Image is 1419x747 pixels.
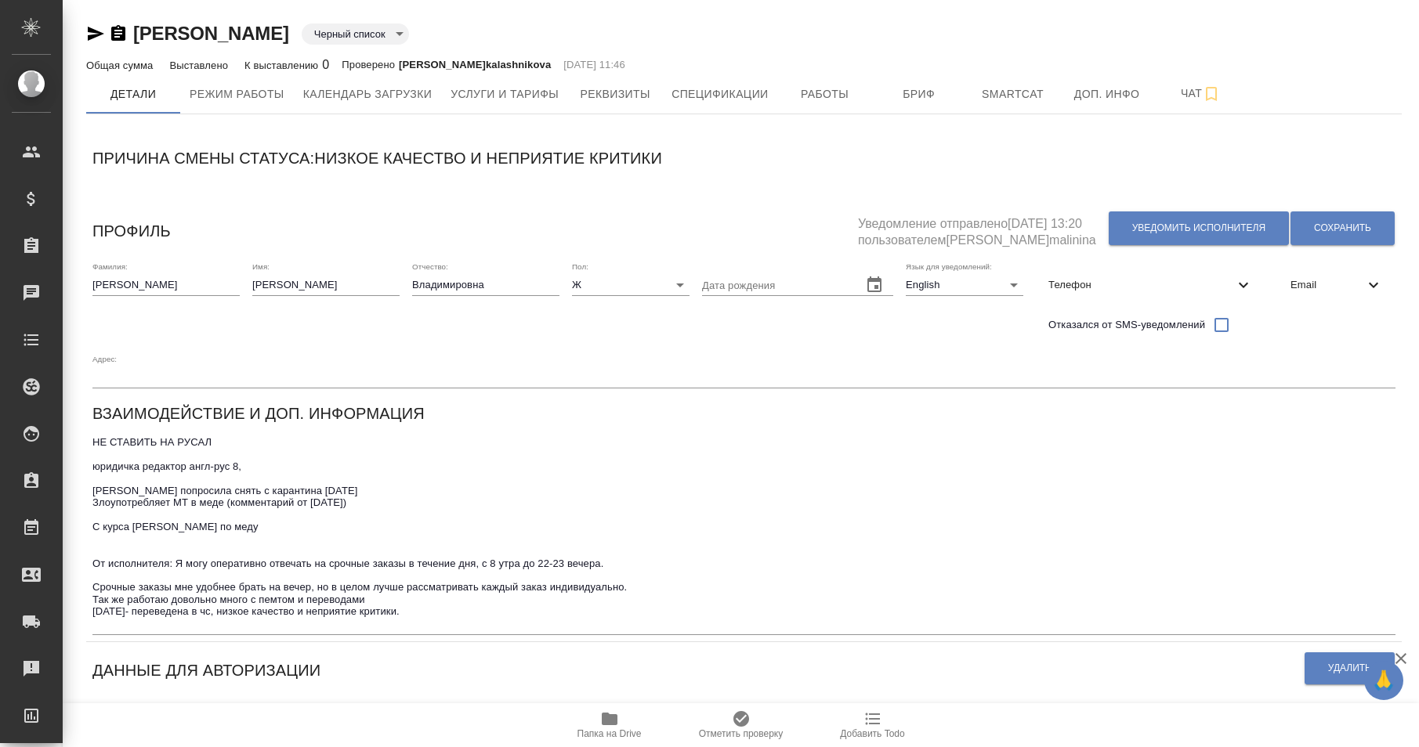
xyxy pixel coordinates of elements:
span: Удалить [1328,662,1371,675]
a: [PERSON_NAME] [133,23,289,44]
span: Сохранить [1314,222,1371,235]
p: Выставлено [169,60,232,71]
button: Сохранить [1290,211,1395,245]
span: Отметить проверку [699,728,783,739]
label: Адрес: [92,355,117,363]
button: Скопировать ссылку для ЯМессенджера [86,24,105,43]
button: Черный список [310,27,390,41]
label: Пол: [572,262,588,270]
span: Детали [96,85,171,104]
h6: Причина смены статуса: Низкое качество и неприятие критики [92,146,662,171]
span: Бриф [881,85,957,104]
button: Добавить Todo [807,703,939,747]
p: Проверено [342,57,399,73]
span: Работы [787,85,863,104]
button: Отметить проверку [675,703,807,747]
span: Доп. инфо [1070,85,1145,104]
p: Общая сумма [86,60,157,71]
p: [PERSON_NAME]kalashnikova [399,57,551,73]
div: English [906,274,1023,296]
label: Имя: [252,262,270,270]
span: Чат [1164,84,1239,103]
span: 🙏 [1370,664,1397,697]
span: Отказался от SMS-уведомлений [1048,317,1205,333]
span: Добавить Todo [840,728,904,739]
div: Email [1278,268,1395,302]
span: Реквизиты [577,85,653,104]
button: Уведомить исполнителя [1109,211,1289,245]
span: Календарь загрузки [303,85,433,104]
p: К выставлению [244,60,322,71]
div: Ж [572,274,690,296]
p: [DATE] 11:46 [563,57,625,73]
div: Телефон [1036,268,1265,302]
button: Удалить [1305,652,1395,684]
span: Папка на Drive [577,728,642,739]
label: Отчество: [412,262,448,270]
div: Черный список [302,23,409,45]
h6: Профиль [92,218,171,244]
label: Фамилия: [92,262,128,270]
span: Smartcat [976,85,1051,104]
button: Папка на Drive [544,703,675,747]
span: Услуги и тарифы [451,85,559,104]
div: 0 [244,56,329,74]
span: Спецификации [671,85,768,104]
label: Язык для уведомлений: [906,262,992,270]
span: Email [1290,277,1364,293]
textarea: НЕ СТАВИТЬ НА РУСАЛ юридичка редактор англ-рус 8, [PERSON_NAME] попросила снять с карантина [DATE... [92,436,1395,630]
span: Уведомить исполнителя [1132,222,1265,235]
span: Телефон [1048,277,1234,293]
button: 🙏 [1364,661,1403,700]
span: Режим работы [190,85,284,104]
h6: Данные для авторизации [92,658,320,683]
h6: Взаимодействие и доп. информация [92,401,425,426]
h5: Уведомление отправлено [DATE] 13:20 пользователем [PERSON_NAME]malinina [858,207,1108,249]
svg: Подписаться [1202,85,1221,103]
button: Скопировать ссылку [109,24,128,43]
